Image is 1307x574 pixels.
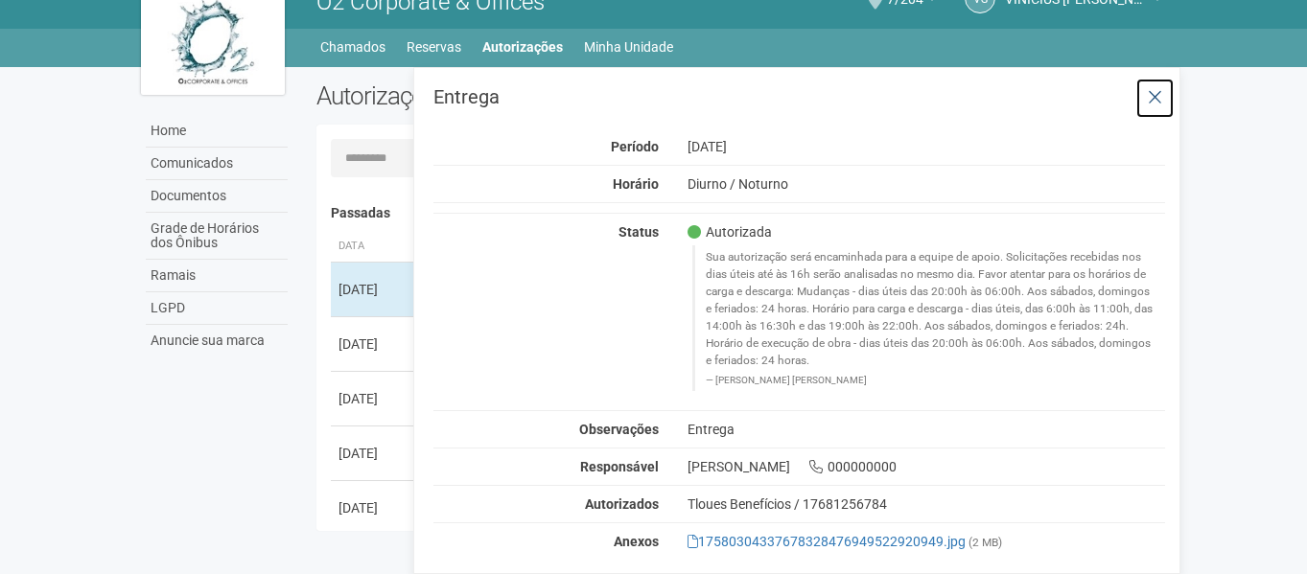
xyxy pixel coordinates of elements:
[706,374,1155,387] footer: [PERSON_NAME] [PERSON_NAME]
[969,536,1002,549] small: (2 MB)
[613,176,659,192] strong: Horário
[338,498,409,517] div: [DATE]
[673,175,1180,193] div: Diurno / Noturno
[688,534,966,549] a: 17580304337678328476949522920949.jpg
[331,231,417,263] th: Data
[146,325,288,356] a: Anuncie sua marca
[580,459,659,474] strong: Responsável
[688,223,772,241] span: Autorizada
[611,139,659,154] strong: Período
[688,495,1166,513] div: Tloues Benefícios / 17681256784
[673,421,1180,438] div: Entrega
[584,34,673,60] a: Minha Unidade
[320,34,385,60] a: Chamados
[146,260,288,292] a: Ramais
[338,444,409,463] div: [DATE]
[579,422,659,437] strong: Observações
[146,213,288,260] a: Grade de Horários dos Ônibus
[673,458,1180,475] div: [PERSON_NAME] 000000000
[585,496,659,512] strong: Autorizados
[146,115,288,148] a: Home
[338,280,409,299] div: [DATE]
[331,206,1153,220] h4: Passadas
[146,180,288,213] a: Documentos
[433,87,1165,106] h3: Entrega
[614,534,659,549] strong: Anexos
[338,389,409,408] div: [DATE]
[407,34,461,60] a: Reservas
[482,34,563,60] a: Autorizações
[692,245,1166,390] blockquote: Sua autorização será encaminhada para a equipe de apoio. Solicitações recebidas nos dias úteis at...
[673,138,1180,155] div: [DATE]
[338,334,409,354] div: [DATE]
[316,81,727,110] h2: Autorizações
[146,292,288,325] a: LGPD
[618,224,659,240] strong: Status
[146,148,288,180] a: Comunicados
